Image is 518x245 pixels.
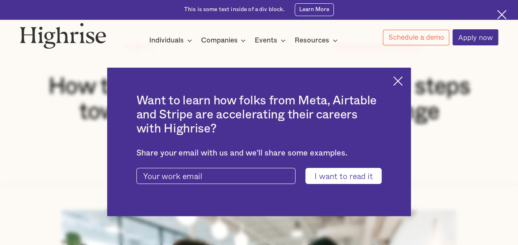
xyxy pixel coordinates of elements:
div: Resources [295,35,340,45]
a: Apply now [452,29,498,45]
div: Companies [201,35,237,45]
a: Schedule a demo [383,30,450,45]
img: Cross icon [393,76,403,86]
div: This is some text inside of a div block. [184,6,285,14]
div: Companies [201,35,248,45]
div: Share your email with us and we'll share some examples. [136,148,382,158]
div: Events [255,35,277,45]
div: Resources [295,35,329,45]
img: Highrise logo [20,23,106,49]
input: Your work email [136,168,296,184]
input: I want to read it [305,168,382,184]
h2: Want to learn how folks from Meta, Airtable and Stripe are accelerating their careers with Highrise? [136,94,382,136]
form: current-ascender-blog-article-modal-form [136,168,382,184]
div: Events [255,35,288,45]
div: Individuals [149,35,184,45]
div: Individuals [149,35,195,45]
img: Cross icon [497,10,506,19]
a: Learn More [295,3,334,16]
